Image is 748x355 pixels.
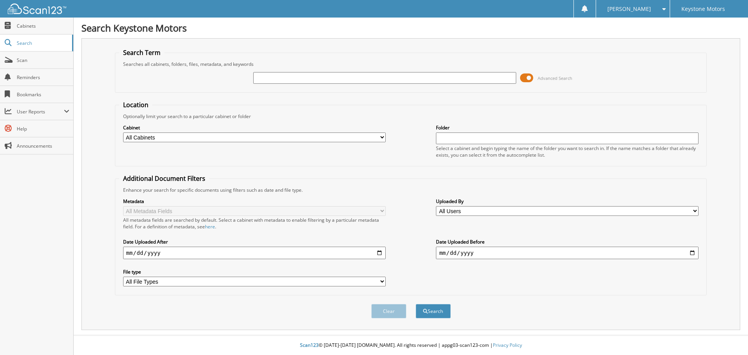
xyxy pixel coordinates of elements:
[17,40,68,46] span: Search
[300,342,319,348] span: Scan123
[119,187,703,193] div: Enhance your search for specific documents using filters such as date and file type.
[119,101,152,109] legend: Location
[123,124,386,131] label: Cabinet
[123,217,386,230] div: All metadata fields are searched by default. Select a cabinet with metadata to enable filtering b...
[74,336,748,355] div: © [DATE]-[DATE] [DOMAIN_NAME]. All rights reserved | appg03-scan123-com |
[416,304,451,318] button: Search
[17,125,69,132] span: Help
[8,4,66,14] img: scan123-logo-white.svg
[538,75,572,81] span: Advanced Search
[681,7,725,11] span: Keystone Motors
[17,74,69,81] span: Reminders
[493,342,522,348] a: Privacy Policy
[436,198,699,205] label: Uploaded By
[119,48,164,57] legend: Search Term
[119,174,209,183] legend: Additional Document Filters
[123,198,386,205] label: Metadata
[123,247,386,259] input: start
[436,238,699,245] label: Date Uploaded Before
[119,113,703,120] div: Optionally limit your search to a particular cabinet or folder
[607,7,651,11] span: [PERSON_NAME]
[119,61,703,67] div: Searches all cabinets, folders, files, metadata, and keywords
[17,23,69,29] span: Cabinets
[17,143,69,149] span: Announcements
[17,108,64,115] span: User Reports
[371,304,406,318] button: Clear
[17,91,69,98] span: Bookmarks
[123,238,386,245] label: Date Uploaded After
[81,21,740,34] h1: Search Keystone Motors
[17,57,69,64] span: Scan
[205,223,215,230] a: here
[436,247,699,259] input: end
[123,268,386,275] label: File type
[436,124,699,131] label: Folder
[436,145,699,158] div: Select a cabinet and begin typing the name of the folder you want to search in. If the name match...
